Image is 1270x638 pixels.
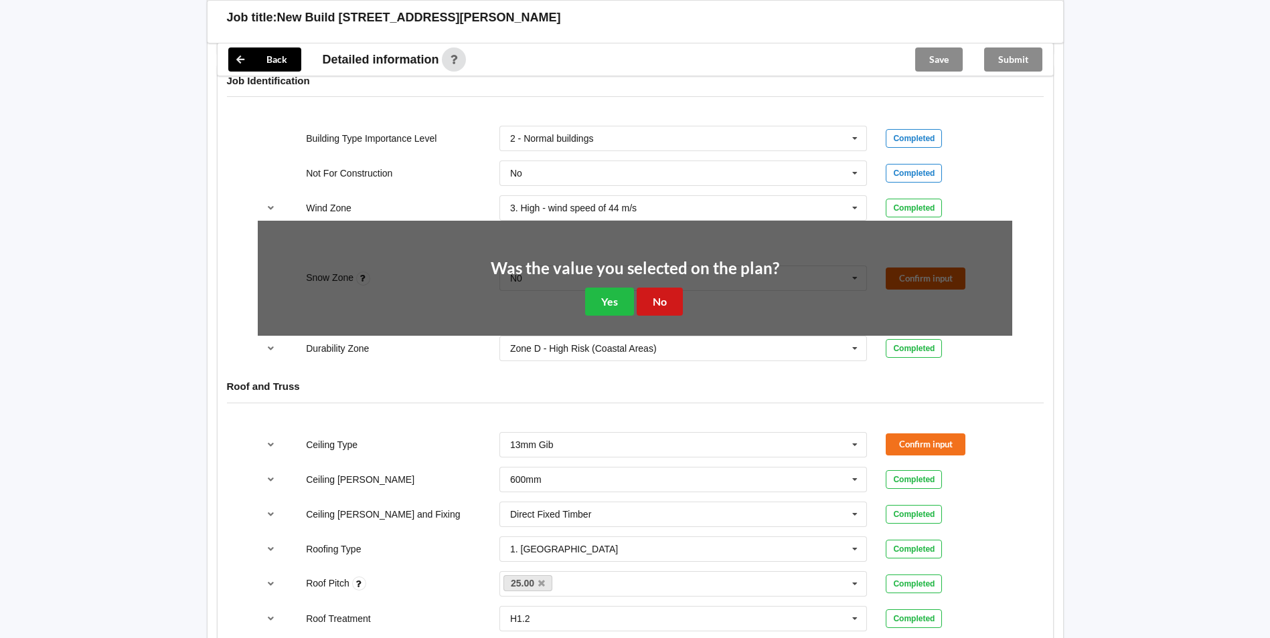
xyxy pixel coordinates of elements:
[258,607,284,631] button: reference-toggle
[258,572,284,596] button: reference-toggle
[637,288,683,315] button: No
[227,10,277,25] h3: Job title:
[306,544,361,554] label: Roofing Type
[227,74,1044,87] h4: Job Identification
[886,164,942,183] div: Completed
[510,203,637,213] div: 3. High - wind speed of 44 m/s
[510,544,618,554] div: 1. [GEOGRAPHIC_DATA]
[306,474,414,485] label: Ceiling [PERSON_NAME]
[306,613,371,624] label: Roof Treatment
[886,609,942,628] div: Completed
[886,433,965,455] button: Confirm input
[227,380,1044,393] h4: Roof and Truss
[510,475,542,484] div: 600mm
[510,440,554,449] div: 13mm Gib
[510,344,657,353] div: Zone D - High Risk (Coastal Areas)
[886,199,942,217] div: Completed
[258,336,284,360] button: reference-toggle
[503,575,553,591] a: 25.00
[510,510,591,519] div: Direct Fixed Timber
[306,343,369,354] label: Durability Zone
[510,614,530,623] div: H1.2
[886,339,942,358] div: Completed
[886,505,942,524] div: Completed
[886,129,942,148] div: Completed
[510,169,522,178] div: No
[306,578,351,589] label: Roof Pitch
[886,470,942,489] div: Completed
[510,134,594,143] div: 2 - Normal buildings
[886,540,942,558] div: Completed
[306,203,351,213] label: Wind Zone
[585,288,634,315] button: Yes
[306,509,460,520] label: Ceiling [PERSON_NAME] and Fixing
[228,47,301,72] button: Back
[277,10,561,25] h3: New Build [STREET_ADDRESS][PERSON_NAME]
[258,433,284,457] button: reference-toggle
[306,133,436,144] label: Building Type Importance Level
[491,258,779,279] h2: Was the value you selected on the plan?
[306,168,392,179] label: Not For Construction
[258,502,284,526] button: reference-toggle
[258,196,284,220] button: reference-toggle
[306,439,358,450] label: Ceiling Type
[258,467,284,492] button: reference-toggle
[323,54,439,66] span: Detailed information
[886,574,942,593] div: Completed
[258,537,284,561] button: reference-toggle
